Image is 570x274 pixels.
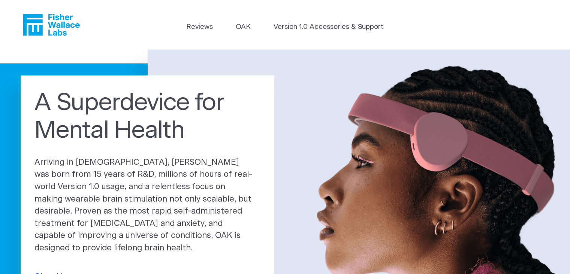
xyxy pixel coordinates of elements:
[186,22,213,32] a: Reviews
[34,157,260,254] p: Arriving in [DEMOGRAPHIC_DATA], [PERSON_NAME] was born from 15 years of R&D, millions of hours of...
[236,22,251,32] a: OAK
[274,22,384,32] a: Version 1.0 Accessories & Support
[23,14,80,36] a: Fisher Wallace
[34,89,260,145] h1: A Superdevice for Mental Health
